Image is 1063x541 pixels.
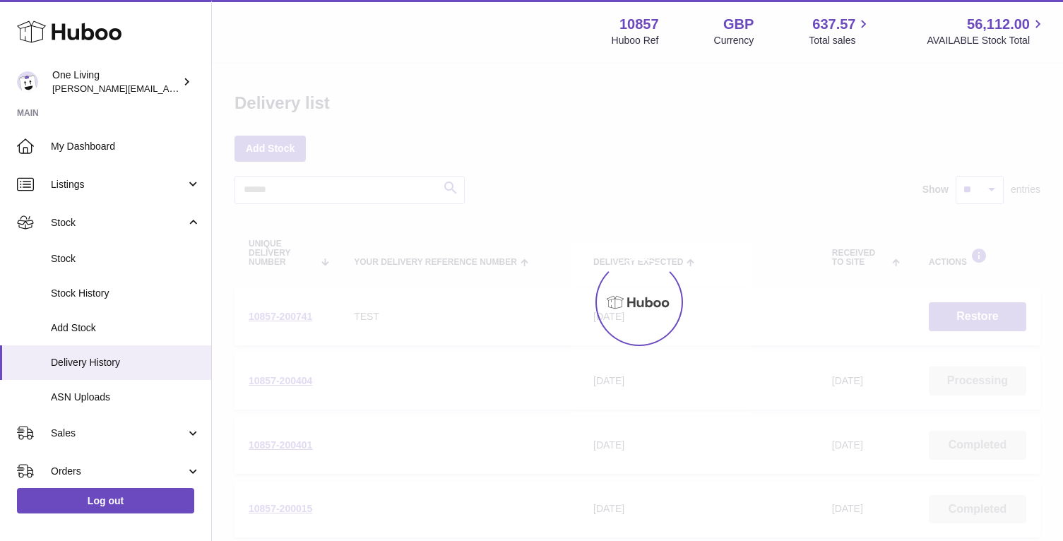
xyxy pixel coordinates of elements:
div: One Living [52,69,179,95]
img: Jessica@oneliving.com [17,71,38,93]
a: 56,112.00 AVAILABLE Stock Total [927,15,1046,47]
strong: 10857 [619,15,659,34]
span: Delivery History [51,356,201,369]
strong: GBP [723,15,754,34]
div: Huboo Ref [612,34,659,47]
span: Stock [51,252,201,266]
span: Sales [51,427,186,440]
span: Stock [51,216,186,230]
span: Listings [51,178,186,191]
span: AVAILABLE Stock Total [927,34,1046,47]
span: Stock History [51,287,201,300]
span: Total sales [809,34,872,47]
a: Log out [17,488,194,513]
span: My Dashboard [51,140,201,153]
span: 56,112.00 [967,15,1030,34]
span: 637.57 [812,15,855,34]
span: Add Stock [51,321,201,335]
span: ASN Uploads [51,391,201,404]
a: 637.57 Total sales [809,15,872,47]
span: [PERSON_NAME][EMAIL_ADDRESS][DOMAIN_NAME] [52,83,283,94]
div: Currency [714,34,754,47]
span: Orders [51,465,186,478]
